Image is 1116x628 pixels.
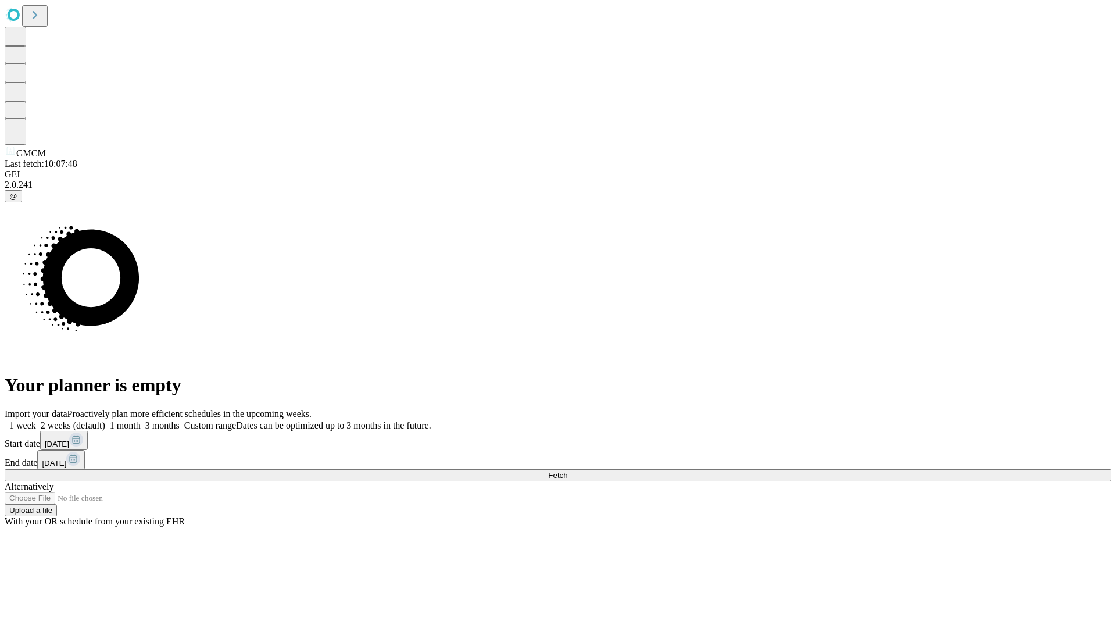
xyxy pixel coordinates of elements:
[110,420,141,430] span: 1 month
[5,374,1111,396] h1: Your planner is empty
[548,471,567,480] span: Fetch
[5,180,1111,190] div: 2.0.241
[5,169,1111,180] div: GEI
[5,469,1111,481] button: Fetch
[5,450,1111,469] div: End date
[5,516,185,526] span: With your OR schedule from your existing EHR
[9,192,17,201] span: @
[236,420,431,430] span: Dates can be optimized up to 3 months in the future.
[40,431,88,450] button: [DATE]
[67,409,312,419] span: Proactively plan more efficient schedules in the upcoming weeks.
[145,420,180,430] span: 3 months
[5,159,77,169] span: Last fetch: 10:07:48
[16,148,46,158] span: GMCM
[5,504,57,516] button: Upload a file
[5,431,1111,450] div: Start date
[41,420,105,430] span: 2 weeks (default)
[37,450,85,469] button: [DATE]
[9,420,36,430] span: 1 week
[5,409,67,419] span: Import your data
[184,420,236,430] span: Custom range
[45,440,69,448] span: [DATE]
[5,481,53,491] span: Alternatively
[42,459,66,468] span: [DATE]
[5,190,22,202] button: @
